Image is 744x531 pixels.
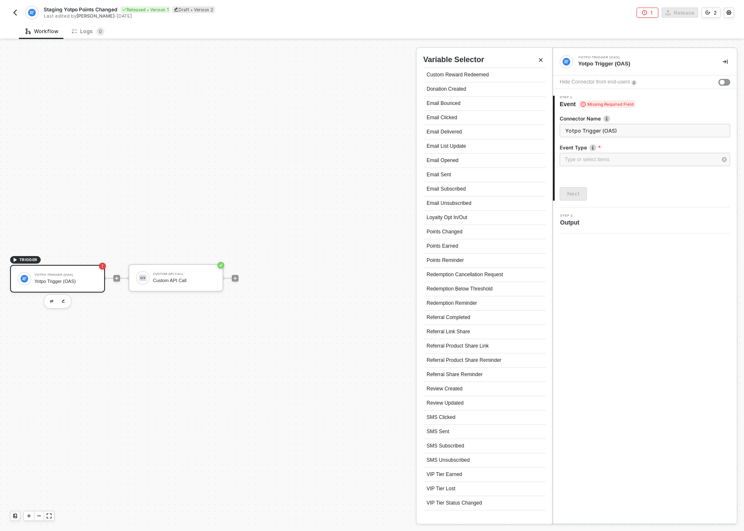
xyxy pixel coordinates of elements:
[423,353,546,368] div: Referral Product Share Reminder
[174,7,178,12] span: icon-edit
[560,124,730,137] input: Enter description
[589,144,596,151] img: icon-info
[560,115,730,122] label: Connector Name
[423,111,546,125] div: Email Clicked
[723,59,728,64] span: icon-collapse-right
[423,411,546,425] div: SMS Clicked
[579,100,635,108] span: Missing Required Field
[702,8,720,18] button: 2
[423,282,546,296] div: Redemption Below Threshold
[563,58,570,65] img: integration-icon
[637,8,658,18] button: 1
[423,296,546,311] div: Redemption Reminder
[423,211,546,225] div: Loyalty Opt In/Out
[560,214,583,217] span: Step 2
[423,339,546,353] div: Referral Product Share Link
[423,496,546,510] div: VIP Tier Status Changed
[714,9,717,16] div: 2
[26,28,58,35] div: Workflow
[44,6,117,13] span: Staging Yotpo Points Changed
[631,80,637,85] img: icon-info
[423,55,484,65] div: Variable Selector
[76,13,115,19] span: [PERSON_NAME]
[423,268,546,282] div: Redemption Cancellation Request
[423,68,546,82] div: Custom Reward Redeemed
[560,218,583,227] span: Output
[560,187,587,201] button: Next
[423,125,546,139] div: Email Delivered
[650,9,653,16] div: 1
[28,9,35,16] img: integration-icon
[423,182,546,196] div: Email Subscribed
[560,96,635,99] span: Step 1
[423,168,546,182] div: Email Sent
[560,100,635,108] span: Event
[423,311,546,325] div: Referral Completed
[536,55,546,65] button: Close
[642,10,647,15] span: icon-error-page
[423,154,546,168] div: Email Opened
[37,513,42,518] span: icon-minus
[96,27,105,36] sup: 0
[72,27,105,36] div: Logs
[423,82,546,97] div: Donation Created
[423,239,546,254] div: Points Earned
[578,56,704,59] div: Yotpo Trigger (OAS)
[705,10,710,15] span: icon-versioning
[44,13,371,19] div: Last edited by - [DATE]
[662,8,698,18] button: Release
[423,139,546,154] div: Email List Update
[560,78,630,86] div: Hide Connector from end-users
[423,396,546,411] div: Review Updated
[121,6,170,13] div: Released • Version 1
[423,254,546,268] div: Points Reminder
[553,96,737,201] div: Step 1Event Missing Required FieldConnector Nameicon-infoEvent Typeicon-infoNext
[26,513,31,518] span: icon-play
[10,8,20,18] button: back
[47,513,52,518] span: icon-expand
[172,6,215,13] div: Draft • Version 2
[578,60,709,68] div: Yotpo Trigger (OAS)
[423,382,546,396] div: Review Created
[423,196,546,211] div: Email Unsubscribed
[423,325,546,339] div: Referral Link Share
[603,115,610,122] img: icon-info
[560,144,730,151] label: Event Type
[423,425,546,439] div: SMS Sent
[423,468,546,482] div: VIP Tier Earned
[423,97,546,111] div: Email Bounced
[12,9,18,16] img: back
[726,10,731,15] span: icon-settings
[423,482,546,496] div: VIP Tier Lost
[423,225,546,239] div: Points Changed
[423,368,546,382] div: Referral Share Reminder
[423,439,546,453] div: SMS Subscribed
[423,453,546,468] div: SMS Unsubscribed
